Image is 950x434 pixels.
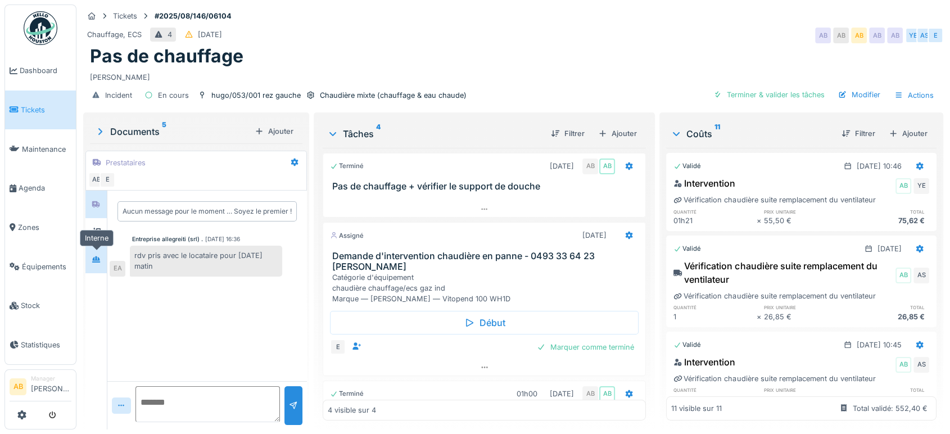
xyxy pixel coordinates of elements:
[847,304,929,311] h6: total
[599,386,615,402] div: AB
[833,28,849,43] div: AB
[673,259,893,286] div: Vérification chaudière suite remplacement du ventilateur
[5,247,76,286] a: Équipements
[31,374,71,383] div: Manager
[763,311,846,322] div: 26,85 €
[330,389,364,399] div: Terminé
[763,386,846,394] h6: prix unitaire
[847,394,929,405] div: 75,82 €
[532,340,639,355] div: Marquer comme terminé
[673,373,875,384] div: Vérification chaudière suite remplacement du ventilateur
[857,340,902,350] div: [DATE] 10:45
[205,235,240,243] div: [DATE] 16:36
[99,172,115,188] div: E
[757,394,764,405] div: ×
[330,339,346,355] div: E
[847,311,929,322] div: 26,85 €
[330,161,364,171] div: Terminé
[673,386,756,394] h6: quantité
[5,208,76,247] a: Zones
[913,268,929,283] div: AS
[673,215,756,226] div: 01h21
[913,357,929,373] div: AS
[895,178,911,194] div: AB
[834,87,885,102] div: Modifier
[18,222,71,233] span: Zones
[582,159,598,174] div: AB
[673,161,701,171] div: Validé
[330,231,364,241] div: Assigné
[20,65,71,76] span: Dashboard
[19,183,71,193] span: Agenda
[671,127,833,141] div: Coûts
[320,90,467,101] div: Chaudière mixte (chauffage & eau chaude)
[851,28,867,43] div: AB
[928,28,943,43] div: E
[88,172,104,188] div: AB
[168,29,172,40] div: 4
[250,124,298,139] div: Ajouter
[916,28,932,43] div: AS
[5,51,76,91] a: Dashboard
[582,230,607,241] div: [DATE]
[857,161,902,171] div: [DATE] 10:46
[327,127,542,141] div: Tâches
[582,386,598,402] div: AB
[887,28,903,43] div: AB
[673,340,701,350] div: Validé
[328,405,376,415] div: 4 visible sur 4
[673,355,735,369] div: Intervention
[123,206,292,216] div: Aucun message pour le moment … Soyez le premier !
[332,181,641,192] h3: Pas de chauffage + vérifier le support de douche
[31,374,71,399] li: [PERSON_NAME]
[24,11,57,45] img: Badge_color-CXgf-gQk.svg
[21,105,71,115] span: Tickets
[847,386,929,394] h6: total
[673,394,756,405] div: 01h21
[21,340,71,350] span: Statistiques
[763,394,846,405] div: 55,50 €
[105,90,132,101] div: Incident
[110,261,125,277] div: EA
[673,244,701,254] div: Validé
[757,215,764,226] div: ×
[106,157,146,168] div: Prestataires
[671,403,722,414] div: 11 visible sur 11
[815,28,831,43] div: AB
[853,403,928,414] div: Total validé: 552,40 €
[80,230,114,246] div: Interne
[10,374,71,401] a: AB Manager[PERSON_NAME]
[869,28,885,43] div: AB
[895,268,911,283] div: AB
[905,28,921,43] div: YE
[376,127,381,141] sup: 4
[517,388,537,399] div: 01h00
[594,126,641,141] div: Ajouter
[913,178,929,194] div: YE
[895,357,911,373] div: AB
[132,235,203,243] div: Entreprise allegreiti (srl) .
[5,286,76,325] a: Stock
[21,300,71,311] span: Stock
[211,90,301,101] div: hugo/053/001 rez gauche
[884,126,932,141] div: Ajouter
[158,90,189,101] div: En cours
[94,125,250,138] div: Documents
[5,91,76,130] a: Tickets
[889,87,939,103] div: Actions
[5,169,76,208] a: Agenda
[763,215,846,226] div: 55,50 €
[113,11,137,21] div: Tickets
[332,272,641,305] div: Catégorie d'équipement chaudière chauffage/ecs gaz ind Marque — [PERSON_NAME] — Vitopend 100 WH1D
[599,159,615,174] div: AB
[90,67,937,83] div: [PERSON_NAME]
[757,311,764,322] div: ×
[87,29,142,40] div: Chauffage, ECS
[5,325,76,365] a: Statistiques
[150,11,236,21] strong: #2025/08/146/06104
[673,177,735,190] div: Intervention
[10,378,26,395] li: AB
[5,129,76,169] a: Maintenance
[22,261,71,272] span: Équipements
[709,87,829,102] div: Terminer & valider les tâches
